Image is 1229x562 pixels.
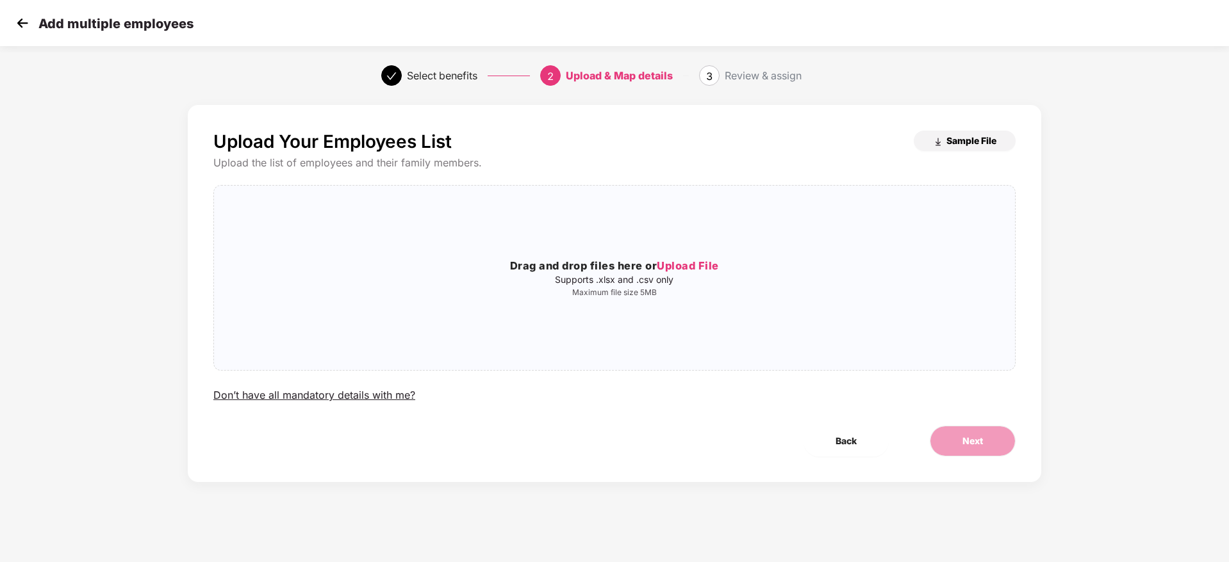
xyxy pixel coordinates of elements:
img: download_icon [933,137,943,147]
span: 2 [547,70,554,83]
h3: Drag and drop files here or [214,258,1015,275]
span: 3 [706,70,713,83]
span: Drag and drop files here orUpload FileSupports .xlsx and .csv onlyMaximum file size 5MB [214,186,1015,370]
div: Upload the list of employees and their family members. [213,156,1016,170]
span: Upload File [657,259,719,272]
img: svg+xml;base64,PHN2ZyB4bWxucz0iaHR0cDovL3d3dy53My5vcmcvMjAwMC9zdmciIHdpZHRoPSIzMCIgaGVpZ2h0PSIzMC... [13,13,32,33]
div: Review & assign [725,65,802,86]
span: Sample File [946,134,996,147]
p: Upload Your Employees List [213,131,452,152]
button: Next [930,426,1016,456]
span: Back [836,434,857,448]
p: Supports .xlsx and .csv only [214,275,1015,285]
div: Upload & Map details [566,65,673,86]
p: Add multiple employees [38,16,194,31]
div: Select benefits [407,65,477,86]
button: Back [804,426,889,456]
span: check [386,71,397,81]
p: Maximum file size 5MB [214,287,1015,298]
div: Don’t have all mandatory details with me? [213,389,415,402]
button: Sample File [914,131,1016,151]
